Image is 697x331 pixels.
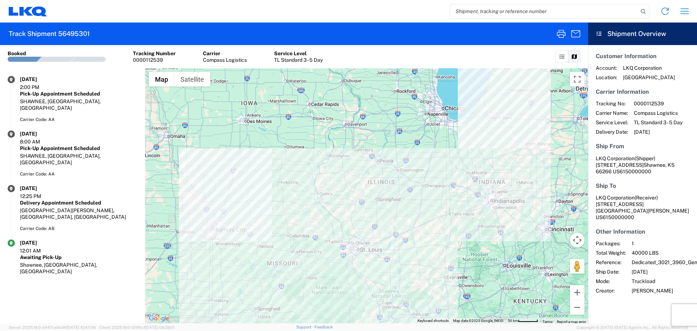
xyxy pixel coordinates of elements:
[596,100,628,107] span: Tracking No:
[20,171,138,177] div: Carrier Code: AA
[596,129,628,135] span: Delivery Date:
[557,320,586,324] a: Report a map error
[20,247,56,254] div: 12:01 AM
[596,259,626,266] span: Reference:
[635,156,655,161] span: (Shipper)
[596,88,689,95] h5: Carrier Information
[570,259,584,274] button: Drag Pegman onto the map to open Street View
[20,207,138,220] div: [GEOGRAPHIC_DATA][PERSON_NAME], [GEOGRAPHIC_DATA], [GEOGRAPHIC_DATA]
[596,269,626,275] span: Ship Date:
[596,195,658,207] span: LKQ Corporation [STREET_ADDRESS]
[20,116,138,123] div: Carrier Code: AA
[596,53,689,60] h5: Customer Information
[634,119,682,126] span: TL Standard 3 - 5 Day
[203,50,247,57] div: Carrier
[596,143,689,150] h5: Ship From
[147,314,171,323] a: Open this area in Google Maps (opens a new window)
[634,100,682,107] span: 0000112539
[274,50,323,57] div: Service Level
[296,325,314,329] a: Support
[596,119,628,126] span: Service Level:
[635,195,658,201] span: (Receiver)
[596,65,617,71] span: Account:
[506,318,540,323] button: Map Scale: 50 km per 51 pixels
[149,72,174,86] button: Show street map
[634,129,682,135] span: [DATE]
[314,325,333,329] a: Feedback
[596,156,635,161] span: LKQ Corporation
[596,194,689,221] address: [GEOGRAPHIC_DATA][PERSON_NAME] US
[596,110,628,116] span: Carrier Name:
[596,287,626,294] span: Creator:
[99,325,175,330] span: Client: 2025.19.0-129fbcf
[450,4,638,18] input: Shipment, tracking or reference number
[570,233,584,247] button: Map camera controls
[133,57,176,63] div: 0000112539
[20,199,138,206] div: Delivery Appointment Scheduled
[596,250,626,256] span: Total Weight:
[417,318,449,323] button: Keyboard shortcuts
[542,320,553,324] a: Terms
[596,278,626,284] span: Mode:
[596,74,617,81] span: Location:
[570,285,584,300] button: Zoom in
[596,155,689,175] address: Shawnee, KS 66266 US
[203,57,247,63] div: Compass Logistics
[20,130,56,137] div: [DATE]
[623,74,675,81] span: [GEOGRAPHIC_DATA]
[20,76,56,82] div: [DATE]
[20,98,138,111] div: SHAWNEE, [GEOGRAPHIC_DATA], [GEOGRAPHIC_DATA]
[20,254,138,261] div: Awaiting Pick-Up
[133,50,176,57] div: Tracking Number
[9,325,96,330] span: Server: 2025.19.0-d447cefac8f
[20,193,56,199] div: 12:25 PM
[588,23,697,45] header: Shipment Overview
[145,325,175,330] span: [DATE] 09:39:01
[20,225,138,232] div: Carrier Code: AB
[8,50,26,57] div: Booked
[596,182,689,189] h5: Ship To
[147,314,171,323] img: Google
[20,239,56,246] div: [DATE]
[66,325,96,330] span: [DATE] 10:47:06
[596,228,689,235] h5: Other Information
[603,214,634,220] span: 6150000000
[623,65,675,71] span: LKQ Corporation
[596,240,626,247] span: Packages:
[20,145,138,152] div: Pick-Up Appointment Scheduled
[20,185,56,191] div: [DATE]
[596,162,644,168] span: [STREET_ADDRESS]
[20,90,138,97] div: Pick-Up Appointment Scheduled
[20,138,56,145] div: 8:00 AM
[570,300,584,315] button: Zoom out
[20,84,56,90] div: 2:00 PM
[570,72,584,86] button: Toggle fullscreen view
[274,57,323,63] div: TL Standard 3 - 5 Day
[9,29,90,38] h2: Track Shipment 56495301
[453,319,504,323] span: Map data ©2025 Google, INEGI
[20,262,138,275] div: Shawnee, [GEOGRAPHIC_DATA], [GEOGRAPHIC_DATA]
[508,319,518,323] span: 50 km
[20,153,138,166] div: SHAWNEE, [GEOGRAPHIC_DATA], [GEOGRAPHIC_DATA]
[576,324,688,331] span: Copyright © [DATE]-[DATE] Agistix Inc., All Rights Reserved
[634,110,682,116] span: Compass Logistics
[620,169,651,174] span: 6150000000
[174,72,210,86] button: Show satellite imagery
